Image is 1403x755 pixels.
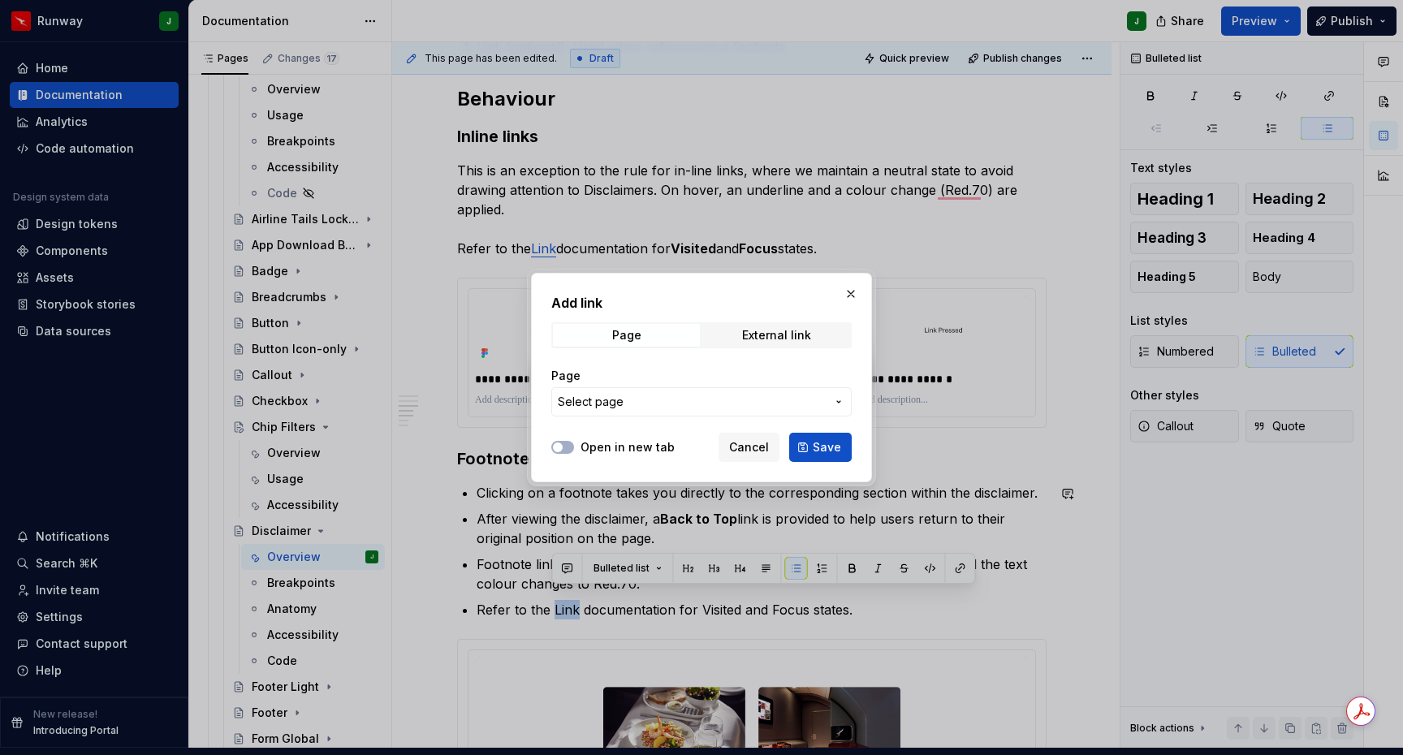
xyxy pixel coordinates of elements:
[558,394,624,410] span: Select page
[551,368,581,384] label: Page
[551,293,852,313] h2: Add link
[742,329,811,342] div: External link
[789,433,852,462] button: Save
[551,387,852,416] button: Select page
[813,439,841,455] span: Save
[729,439,769,455] span: Cancel
[612,329,641,342] div: Page
[719,433,779,462] button: Cancel
[581,439,675,455] label: Open in new tab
